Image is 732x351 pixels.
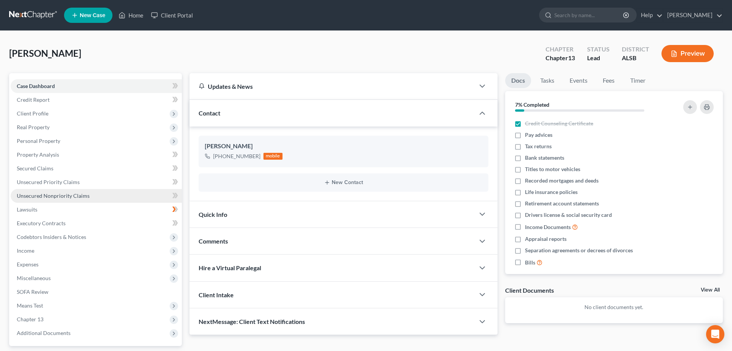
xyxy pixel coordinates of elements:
span: Life insurance policies [525,188,578,196]
a: Docs [505,73,531,88]
a: View All [701,287,720,293]
span: SOFA Review [17,288,48,295]
span: NextMessage: Client Text Notifications [199,318,305,325]
span: New Case [80,13,105,18]
a: Credit Report [11,93,182,107]
span: Client Intake [199,291,234,298]
span: Personal Property [17,138,60,144]
a: [PERSON_NAME] [663,8,722,22]
a: Home [115,8,147,22]
strong: 7% Completed [515,101,549,108]
span: Real Property [17,124,50,130]
div: Client Documents [505,286,554,294]
span: Credit Report [17,96,50,103]
a: Tasks [534,73,560,88]
span: Contact [199,109,220,117]
a: Lawsuits [11,203,182,216]
span: Separation agreements or decrees of divorces [525,247,633,254]
a: Help [637,8,663,22]
span: Client Profile [17,110,48,117]
button: New Contact [205,180,482,186]
div: Lead [587,54,610,63]
a: Property Analysis [11,148,182,162]
span: [PERSON_NAME] [9,48,81,59]
span: Hire a Virtual Paralegal [199,264,261,271]
a: Case Dashboard [11,79,182,93]
button: Preview [661,45,714,62]
span: Lawsuits [17,206,37,213]
div: District [622,45,649,54]
span: Tax returns [525,143,552,150]
span: Recorded mortgages and deeds [525,177,599,184]
div: ALSB [622,54,649,63]
span: Credit Counseling Certificate [525,120,593,127]
div: Updates & News [199,82,466,90]
a: Secured Claims [11,162,182,175]
span: Quick Info [199,211,227,218]
a: Executory Contracts [11,216,182,230]
span: 13 [568,54,575,61]
a: Unsecured Nonpriority Claims [11,189,182,203]
span: Titles to motor vehicles [525,165,580,173]
span: Additional Documents [17,330,71,336]
div: [PERSON_NAME] [205,142,482,151]
span: Unsecured Priority Claims [17,179,80,185]
span: Miscellaneous [17,275,51,281]
div: Chapter [546,45,575,54]
span: Appraisal reports [525,235,567,243]
span: Codebtors Insiders & Notices [17,234,86,240]
a: Fees [597,73,621,88]
p: No client documents yet. [511,303,717,311]
div: Status [587,45,610,54]
span: Chapter 13 [17,316,43,322]
div: Open Intercom Messenger [706,325,724,343]
span: Income [17,247,34,254]
a: Events [563,73,594,88]
input: Search by name... [554,8,624,22]
span: Drivers license & social security card [525,211,612,219]
div: [PHONE_NUMBER] [213,152,260,160]
span: Executory Contracts [17,220,66,226]
span: Case Dashboard [17,83,55,89]
a: Client Portal [147,8,197,22]
a: Unsecured Priority Claims [11,175,182,189]
span: Bank statements [525,154,564,162]
span: Retirement account statements [525,200,599,207]
div: Chapter [546,54,575,63]
div: mobile [263,153,283,160]
span: Means Test [17,302,43,309]
span: Comments [199,237,228,245]
a: SOFA Review [11,285,182,299]
span: Property Analysis [17,151,59,158]
span: Secured Claims [17,165,53,171]
span: Bills [525,259,535,266]
span: Pay advices [525,131,552,139]
span: Expenses [17,261,39,268]
span: Unsecured Nonpriority Claims [17,192,90,199]
span: Income Documents [525,223,571,231]
a: Timer [624,73,652,88]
